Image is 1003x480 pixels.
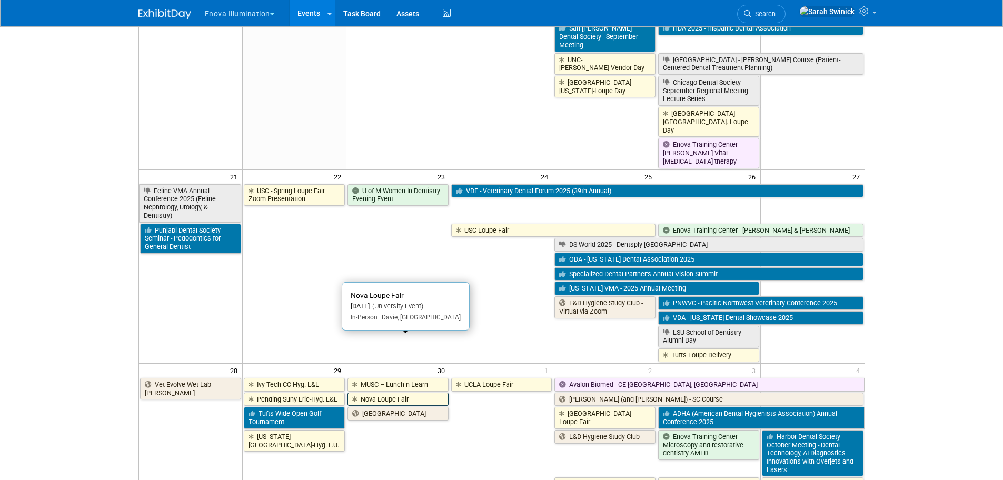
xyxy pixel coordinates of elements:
a: Tufts Loupe Delivery [658,348,759,362]
a: L&D Hygiene Study Club [554,430,656,444]
a: L&D Hygiene Study Club - Virtual via Zoom [554,296,656,318]
a: [US_STATE][GEOGRAPHIC_DATA]-Hyg. F.U. [244,430,345,452]
span: Davie, [GEOGRAPHIC_DATA] [378,314,461,321]
a: DS World 2025 - Dentsply [GEOGRAPHIC_DATA] [554,238,863,252]
a: [GEOGRAPHIC_DATA] [347,407,449,421]
span: 28 [229,364,242,377]
a: USC-Loupe Fair [451,224,656,237]
a: USC - Spring Loupe Fair Zoom Presentation [244,184,345,206]
a: U of M Women In Dentistry Evening Event [347,184,449,206]
a: Ivy Tech CC-Hyg. L&L [244,378,345,392]
a: Tufts Wide Open Golf Tournament [244,407,345,428]
a: Nova Loupe Fair [347,393,449,406]
span: 1 [543,364,553,377]
span: 30 [436,364,450,377]
span: (University Event) [370,302,423,310]
a: MUSC – Lunch n Learn [347,378,449,392]
a: VDF - Veterinary Dental Forum 2025 (39th Annual) [451,184,863,198]
a: Feline VMA Annual Conference 2025 (Feline Nephrology, Urology, & Dentistry) [139,184,241,223]
span: 26 [747,170,760,183]
a: UNC-[PERSON_NAME] Vendor Day [554,53,656,75]
a: [GEOGRAPHIC_DATA] - [PERSON_NAME] Course (Patient-Centered Dental Treatment Planning) [658,53,863,75]
img: ExhibitDay [138,9,191,19]
a: ADHA (American Dental Hygienists Association) Annual Conference 2025 [658,407,864,428]
a: [GEOGRAPHIC_DATA][US_STATE]-Loupe Day [554,76,656,97]
span: 27 [851,170,865,183]
span: 4 [855,364,865,377]
a: ODA - [US_STATE] Dental Association 2025 [554,253,863,266]
a: Specialized Dental Partner’s Annual Vision Summit [554,267,863,281]
span: 24 [540,170,553,183]
a: LSU School of Dentistry Alumni Day [658,326,759,347]
a: Avalon Biomed - CE [GEOGRAPHIC_DATA], [GEOGRAPHIC_DATA] [554,378,864,392]
a: VDA - [US_STATE] Dental Showcase 2025 [658,311,863,325]
img: Sarah Swinick [799,6,855,17]
span: 25 [643,170,657,183]
a: Enova Training Center - [PERSON_NAME] Vital [MEDICAL_DATA] therapy [658,138,759,168]
a: Enova Training Center Microscopy and restorative dentistry AMED [658,430,759,460]
a: [US_STATE] VMA - 2025 Annual Meeting [554,282,759,295]
a: Search [737,5,786,23]
a: Pending Suny Erie-Hyg. L&L [244,393,345,406]
a: UCLA-Loupe Fair [451,378,552,392]
a: HDA 2025 - Hispanic Dental Association [658,22,863,35]
span: 22 [333,170,346,183]
a: Chicago Dental Society - September Regional Meeting Lecture Series [658,76,759,106]
a: [GEOGRAPHIC_DATA]-[GEOGRAPHIC_DATA]. Loupe Day [658,107,759,137]
span: Nova Loupe Fair [351,291,404,299]
span: In-Person [351,314,378,321]
span: 21 [229,170,242,183]
div: [DATE] [351,302,461,311]
a: San [PERSON_NAME] Dental Society - September Meeting [554,22,656,52]
span: 29 [333,364,346,377]
a: [GEOGRAPHIC_DATA]-Loupe Fair [554,407,656,428]
span: 23 [436,170,450,183]
span: Search [751,10,776,18]
a: PNWVC - Pacific Northwest Veterinary Conference 2025 [658,296,863,310]
a: [PERSON_NAME] (and [PERSON_NAME]) - SC Course [554,393,863,406]
span: 3 [751,364,760,377]
span: 2 [647,364,657,377]
a: Harbor Dental Society - October Meeting - Dental Technology, AI Diagnostics Innovations with Over... [762,430,863,477]
a: Enova Training Center - [PERSON_NAME] & [PERSON_NAME] [658,224,863,237]
a: Punjabi Dental Society Seminar - Pedodontics for General Dentist [140,224,241,254]
a: Vet Evolve Wet Lab - [PERSON_NAME] [140,378,241,399]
